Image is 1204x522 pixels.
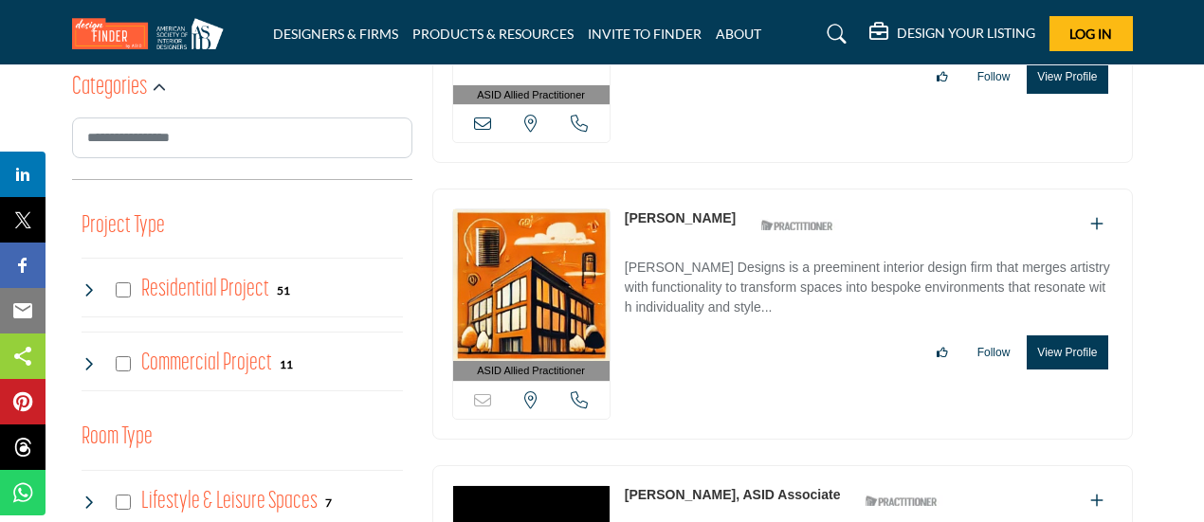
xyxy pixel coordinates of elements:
input: Select Lifestyle & Leisure Spaces checkbox [116,495,131,510]
div: 51 Results For Residential Project [277,281,290,298]
img: ASID Qualified Practitioners Badge Icon [754,213,839,237]
img: ASID Qualified Practitioners Badge Icon [858,490,943,513]
h4: Residential Project: Types of projects range from simple residential renovations to highly comple... [141,273,269,306]
h2: Categories [72,71,147,105]
button: Project Type [82,208,165,244]
a: INVITE TO FINDER [588,26,702,42]
a: Add To List [1090,216,1104,232]
a: [PERSON_NAME] [625,210,736,225]
h4: Commercial Project: Involve the design, construction, or renovation of spaces used for business p... [141,347,272,380]
b: 11 [280,358,293,371]
a: ABOUT [716,26,761,42]
h4: Lifestyle & Leisure Spaces: Lifestyle & Leisure Spaces [141,485,318,518]
a: [PERSON_NAME], ASID Associate [625,487,841,502]
button: Like listing [924,61,960,93]
b: 51 [277,284,290,297]
b: 7 [325,496,332,510]
button: Like listing [924,336,960,369]
div: DESIGN YOUR LISTING [869,23,1035,45]
img: Site Logo [72,18,233,49]
a: DESIGNERS & FIRMS [273,26,398,42]
button: Follow [965,336,1023,369]
p: Alison Speer [625,208,736,228]
input: Search Category [72,117,412,158]
span: Log In [1069,26,1112,42]
img: Alison Speer [453,209,610,361]
a: Search [809,19,859,49]
button: Log In [1049,16,1133,51]
button: View Profile [1027,60,1107,94]
span: ASID Allied Practitioner [477,363,585,379]
div: 7 Results For Lifestyle & Leisure Spaces [325,494,332,511]
button: Follow [965,61,1023,93]
div: 11 Results For Commercial Project [280,355,293,372]
a: ASID Allied Practitioner [453,209,610,381]
a: Add To List [1090,493,1104,509]
a: [PERSON_NAME] Designs is a preeminent interior design firm that merges artistry with functionalit... [625,246,1113,321]
button: View Profile [1027,335,1107,369]
a: PRODUCTS & RESOURCES [412,26,574,42]
h5: DESIGN YOUR LISTING [897,25,1035,42]
p: Amy Gutierrez, ASID Associate [625,485,841,505]
p: [PERSON_NAME] Designs is a preeminent interior design firm that merges artistry with functionalit... [625,258,1113,321]
button: Room Type [82,420,153,456]
span: ASID Allied Practitioner [477,87,585,103]
input: Select Commercial Project checkbox [116,356,131,371]
input: Select Residential Project checkbox [116,282,131,297]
